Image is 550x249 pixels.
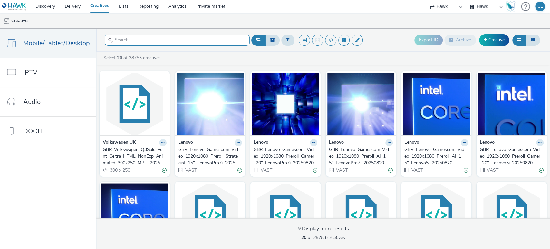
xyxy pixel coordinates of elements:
div: GBR_Lenovo_Gamescom_Video_1920x1080_Preroll_Gamer_20"_LenovoPro7i_20250820 [254,146,315,166]
img: GBR_Lenovo_Gamescom_Video_1920x1080_Preroll_AI_15"_Lenovo5i_20250820 visual [403,73,470,135]
img: mobile [3,18,10,24]
img: GBR_Lenovo_Gamescom_Video_1920x1080_Preroll_Strategist_15"_LenovoPro7i_20250820 visual [177,73,244,135]
a: GBR_Volkswagen_Q3SaleEvent_Celtra_HTML_NonExp_Animated_300x250_MPU_20250825 [103,146,167,166]
button: Table [526,35,540,45]
img: GBR_Lenovo_Gamescom_Video_1920x1080_Preroll_Gamer_20"_Lenovo5i_20250820 visual [478,73,545,135]
span: VAST [411,167,423,173]
button: Archive [444,35,476,45]
img: GBR_Lenovo_Gamescom_Javascript_Exp_Static_300x600_DMPU_Lenovo5i_20250820 visual [478,183,545,246]
span: VAST [486,167,498,173]
img: GBR_Lenovo_Gamescom_Javascript_Exp_Static_320x50_Banner_LenovoPro7i_20250820 visual [327,183,394,246]
strong: Lenovo [480,139,495,146]
a: GBR_Lenovo_Gamescom_Video_1920x1080_Preroll_AI_15"_Lenovo5i_20250820 [404,146,468,166]
strong: 20 [117,55,122,61]
strong: Lenovo [254,139,268,146]
img: GBR_Lenovo_Gamescom_Javascript_Exp_Static_300x250_MPU_LenovoPro7i_20250820 visual [252,183,319,246]
strong: 20 [301,234,306,241]
span: VAST [185,167,197,173]
div: Valid [237,167,242,174]
div: Valid [162,167,167,174]
div: Display more results [297,225,349,233]
div: Valid [313,167,317,174]
strong: Lenovo [178,139,193,146]
span: VAST [260,167,272,173]
img: GBR_Lenovo_Gamescom_Video_1920x1080_Preroll_Gamer_20"_LenovoPro7i_20250820 visual [252,73,319,135]
a: Creative [479,34,509,46]
span: of 38753 creatives [301,234,345,241]
img: GBR_Lenovo_Gamescom_Video_1920x1080_Preroll_Strategist_15"_Lenovo5i_20250820 visual [101,183,168,246]
a: Select of 38753 creatives [103,55,163,61]
button: Grid [512,35,526,45]
img: GBR_Lenovo_Gamescom_Javascript_Exp_Static_320x50_Banner_Lenovo5i_20250820 visual [403,183,470,246]
div: Valid [388,167,393,174]
a: GBR_Lenovo_Gamescom_Video_1920x1080_Preroll_Gamer_20"_LenovoPro7i_20250820 [254,146,317,166]
img: GBR_Volkswagen_Q3SaleEvent_Celtra_HTML_NonExp_Animated_300x250_MPU_20250825 visual [101,73,168,135]
div: Valid [464,167,468,174]
button: Export ID [414,35,443,45]
div: GBR_Volkswagen_Q3SaleEvent_Celtra_HTML_NonExp_Animated_300x250_MPU_20250825 [103,146,164,166]
img: GBR_Lenovo_Gamescom_Javascript_Exp_Static_300x600_DMPU_LenovoPro7i_20250820 visual [177,183,244,246]
div: CE [537,2,543,11]
span: 300 x 250 [109,167,130,173]
div: GBR_Lenovo_Gamescom_Video_1920x1080_Preroll_Strategist_15"_LenovoPro7i_20250820 [178,146,239,166]
span: Mobile/Tablet/Desktop [23,38,90,48]
span: Audio [23,97,41,106]
strong: Lenovo [329,139,344,146]
span: DOOH [23,126,43,136]
img: undefined Logo [2,3,26,11]
div: GBR_Lenovo_Gamescom_Video_1920x1080_Preroll_AI_15"_Lenovo5i_20250820 [404,146,466,166]
div: Valid [539,167,544,174]
span: VAST [335,167,348,173]
strong: Lenovo [404,139,419,146]
img: Hawk Academy [506,1,515,12]
a: Hawk Academy [506,1,518,12]
a: GBR_Lenovo_Gamescom_Video_1920x1080_Preroll_AI_15"_LenovoPro7i_20250820 [329,146,393,166]
input: Search... [105,35,250,46]
div: GBR_Lenovo_Gamescom_Video_1920x1080_Preroll_AI_15"_LenovoPro7i_20250820 [329,146,390,166]
strong: Volkswagen UK [103,139,136,146]
a: GBR_Lenovo_Gamescom_Video_1920x1080_Preroll_Strategist_15"_LenovoPro7i_20250820 [178,146,242,166]
div: GBR_Lenovo_Gamescom_Video_1920x1080_Preroll_Gamer_20"_Lenovo5i_20250820 [480,146,541,166]
span: IPTV [23,68,37,77]
a: GBR_Lenovo_Gamescom_Video_1920x1080_Preroll_Gamer_20"_Lenovo5i_20250820 [480,146,544,166]
img: GBR_Lenovo_Gamescom_Video_1920x1080_Preroll_AI_15"_LenovoPro7i_20250820 visual [327,73,394,135]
